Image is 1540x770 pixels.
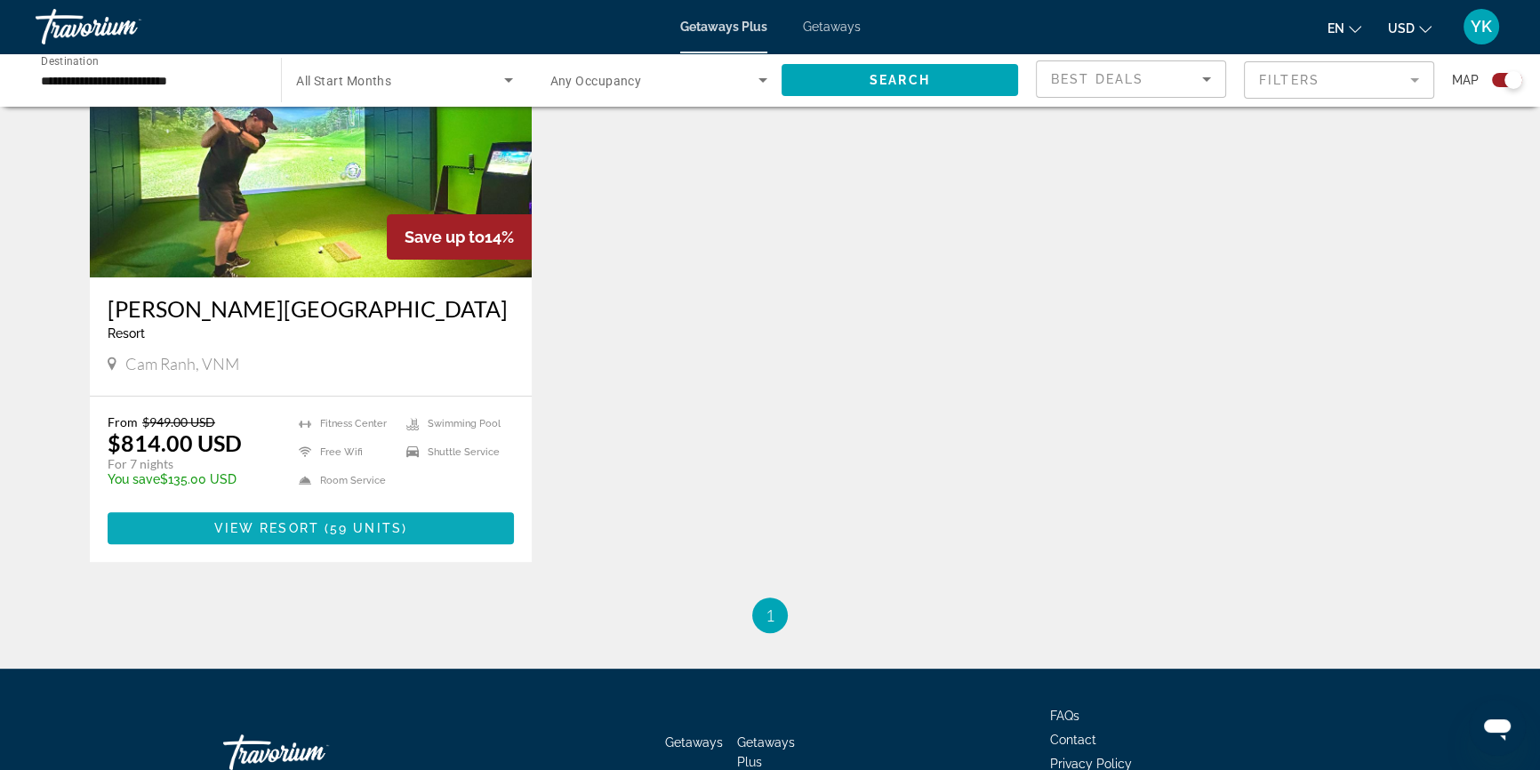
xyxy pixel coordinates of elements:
span: Shuttle Service [428,446,500,458]
mat-select: Sort by [1051,68,1211,90]
span: View Resort [214,521,319,535]
iframe: Кнопка запуска окна обмена сообщениями [1469,699,1526,756]
button: Change currency [1388,15,1432,41]
button: Search [782,64,1018,96]
span: $949.00 USD [142,414,215,429]
span: Search [870,73,930,87]
nav: Pagination [90,598,1450,633]
span: Destination [41,54,99,67]
button: Change language [1327,15,1361,41]
button: User Menu [1458,8,1504,45]
a: Contact [1050,733,1096,747]
span: Swimming Pool [428,418,501,429]
a: Travorium [36,4,213,50]
p: $814.00 USD [108,429,242,456]
p: For 7 nights [108,456,281,472]
p: $135.00 USD [108,472,281,486]
span: Best Deals [1051,72,1143,86]
button: View Resort(59 units) [108,512,514,544]
span: USD [1388,21,1415,36]
div: 14% [387,214,532,260]
a: [PERSON_NAME][GEOGRAPHIC_DATA] [108,295,514,322]
span: Any Occupancy [550,74,642,88]
span: All Start Months [296,74,391,88]
span: 59 units [330,521,402,535]
span: ( ) [319,521,407,535]
a: Getaways [803,20,861,34]
span: Resort [108,326,145,341]
span: You save [108,472,160,486]
span: From [108,414,138,429]
span: Free Wifi [320,446,363,458]
span: Fitness Center [320,418,387,429]
span: Cam Ranh, VNM [125,354,239,373]
a: Getaways Plus [680,20,767,34]
a: Getaways [665,735,723,750]
span: 1 [766,606,774,625]
a: FAQs [1050,709,1079,723]
span: YK [1471,18,1492,36]
span: Map [1452,68,1479,92]
span: en [1327,21,1344,36]
a: Getaways Plus [737,735,795,769]
span: Room Service [320,475,386,486]
button: Filter [1244,60,1434,100]
span: Save up to [405,228,485,246]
